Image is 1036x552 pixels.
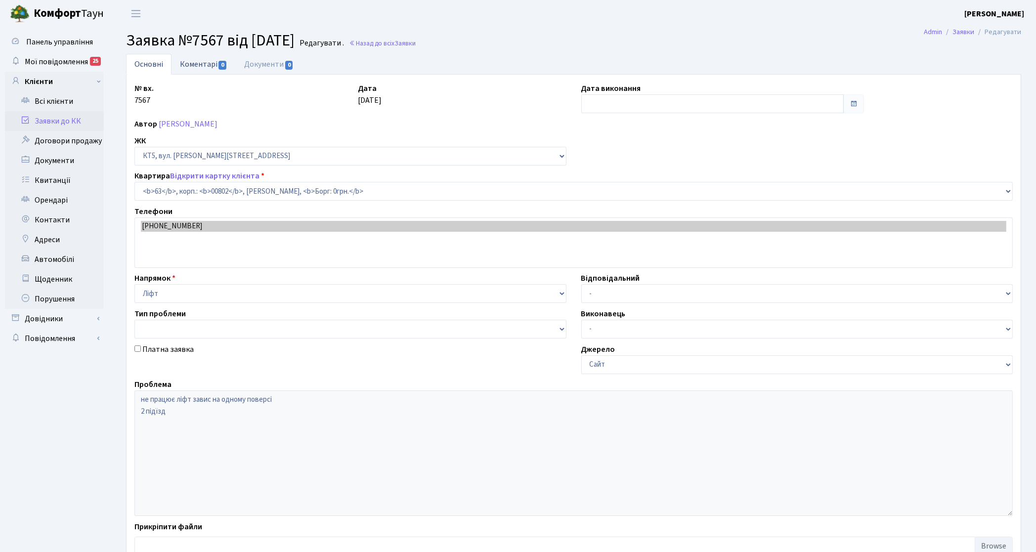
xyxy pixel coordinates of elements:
[236,54,302,75] a: Документи
[126,29,295,52] span: Заявка №7567 від [DATE]
[974,27,1021,38] li: Редагувати
[5,131,104,151] a: Договори продажу
[5,72,104,91] a: Клієнти
[5,289,104,309] a: Порушення
[349,39,416,48] a: Назад до всіхЗаявки
[134,83,154,94] label: № вх.
[298,39,344,48] small: Редагувати .
[141,221,1006,232] option: [PHONE_NUMBER]
[5,91,104,111] a: Всі клієнти
[142,343,194,355] label: Платна заявка
[285,61,293,70] span: 0
[924,27,942,37] a: Admin
[964,8,1024,19] b: [PERSON_NAME]
[394,39,416,48] span: Заявки
[5,329,104,348] a: Повідомлення
[5,32,104,52] a: Панель управління
[5,170,104,190] a: Квитанції
[124,5,148,22] button: Переключити навігацію
[127,83,350,113] div: 7567
[581,83,641,94] label: Дата виконання
[5,151,104,170] a: Документи
[952,27,974,37] a: Заявки
[134,170,264,182] label: Квартира
[134,379,172,390] label: Проблема
[581,272,640,284] label: Відповідальний
[964,8,1024,20] a: [PERSON_NAME]
[5,111,104,131] a: Заявки до КК
[581,308,626,320] label: Виконавець
[218,61,226,70] span: 0
[909,22,1036,42] nav: breadcrumb
[134,390,1013,516] textarea: не працює ліфт завис на одному поверсі 2 підїзд
[159,119,217,129] a: [PERSON_NAME]
[34,5,81,21] b: Комфорт
[5,190,104,210] a: Орендарі
[134,135,146,147] label: ЖК
[90,57,101,66] div: 25
[10,4,30,24] img: logo.png
[5,250,104,269] a: Автомобілі
[581,343,615,355] label: Джерело
[134,308,186,320] label: Тип проблеми
[26,37,93,47] span: Панель управління
[5,52,104,72] a: Мої повідомлення25
[134,118,157,130] label: Автор
[134,182,1013,201] select: )
[25,56,88,67] span: Мої повідомлення
[134,206,173,217] label: Телефони
[350,83,574,113] div: [DATE]
[126,54,172,75] a: Основні
[134,272,175,284] label: Напрямок
[5,309,104,329] a: Довідники
[5,269,104,289] a: Щоденник
[170,170,259,181] a: Відкрити картку клієнта
[34,5,104,22] span: Таун
[5,230,104,250] a: Адреси
[134,521,202,533] label: Прикріпити файли
[358,83,377,94] label: Дата
[172,54,236,74] a: Коментарі
[5,210,104,230] a: Контакти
